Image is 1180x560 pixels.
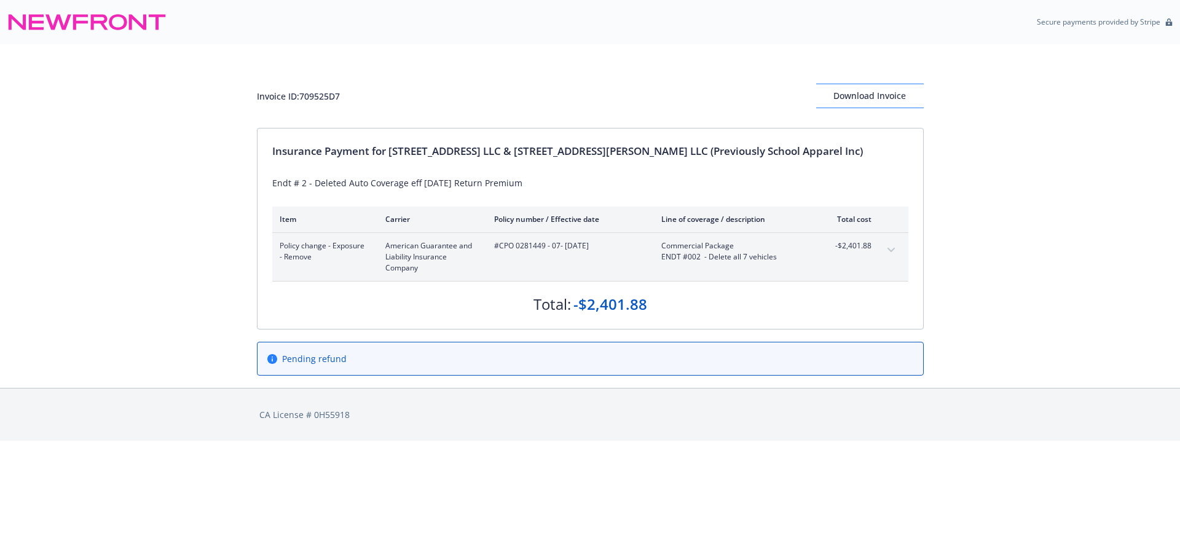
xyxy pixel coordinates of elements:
[385,240,474,274] span: American Guarantee and Liability Insurance Company
[282,352,347,365] span: Pending refund
[661,214,806,224] div: Line of coverage / description
[257,90,340,103] div: Invoice ID: 709525D7
[661,251,806,262] span: ENDT #002 - Delete all 7 vehicles
[825,240,871,251] span: -$2,401.88
[494,214,642,224] div: Policy number / Effective date
[533,294,571,315] div: Total:
[272,176,908,189] div: Endt # 2 - Deleted Auto Coverage eff [DATE] Return Premium
[259,408,921,421] div: CA License # 0H55918
[280,240,366,262] span: Policy change - Exposure - Remove
[661,240,806,262] span: Commercial PackageENDT #002 - Delete all 7 vehicles
[272,143,908,159] div: Insurance Payment for [STREET_ADDRESS] LLC & [STREET_ADDRESS][PERSON_NAME] LLC (Previously School...
[272,233,908,281] div: Policy change - Exposure - RemoveAmerican Guarantee and Liability Insurance Company#CPO 0281449 -...
[573,294,647,315] div: -$2,401.88
[825,214,871,224] div: Total cost
[494,240,642,251] span: #CPO 0281449 - 07 - [DATE]
[881,240,901,260] button: expand content
[816,84,924,108] button: Download Invoice
[1037,17,1160,27] p: Secure payments provided by Stripe
[280,214,366,224] div: Item
[661,240,806,251] span: Commercial Package
[385,214,474,224] div: Carrier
